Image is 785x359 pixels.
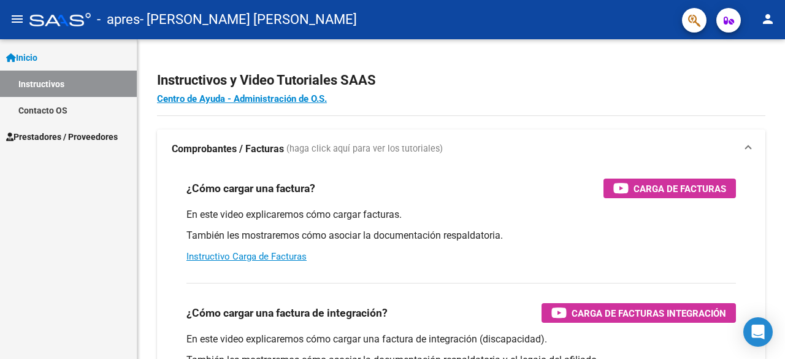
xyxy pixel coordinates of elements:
[186,251,307,262] a: Instructivo Carga de Facturas
[172,142,284,156] strong: Comprobantes / Facturas
[10,12,25,26] mat-icon: menu
[186,208,736,222] p: En este video explicaremos cómo cargar facturas.
[140,6,357,33] span: - [PERSON_NAME] [PERSON_NAME]
[743,317,773,347] div: Open Intercom Messenger
[186,180,315,197] h3: ¿Cómo cargar una factura?
[157,93,327,104] a: Centro de Ayuda - Administración de O.S.
[157,129,765,169] mat-expansion-panel-header: Comprobantes / Facturas (haga click aquí para ver los tutoriales)
[186,304,388,322] h3: ¿Cómo cargar una factura de integración?
[6,130,118,144] span: Prestadores / Proveedores
[97,6,140,33] span: - apres
[6,51,37,64] span: Inicio
[634,181,726,196] span: Carga de Facturas
[542,303,736,323] button: Carga de Facturas Integración
[186,333,736,346] p: En este video explicaremos cómo cargar una factura de integración (discapacidad).
[572,306,726,321] span: Carga de Facturas Integración
[186,229,736,242] p: También les mostraremos cómo asociar la documentación respaldatoria.
[286,142,443,156] span: (haga click aquí para ver los tutoriales)
[603,179,736,198] button: Carga de Facturas
[157,69,765,92] h2: Instructivos y Video Tutoriales SAAS
[760,12,775,26] mat-icon: person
